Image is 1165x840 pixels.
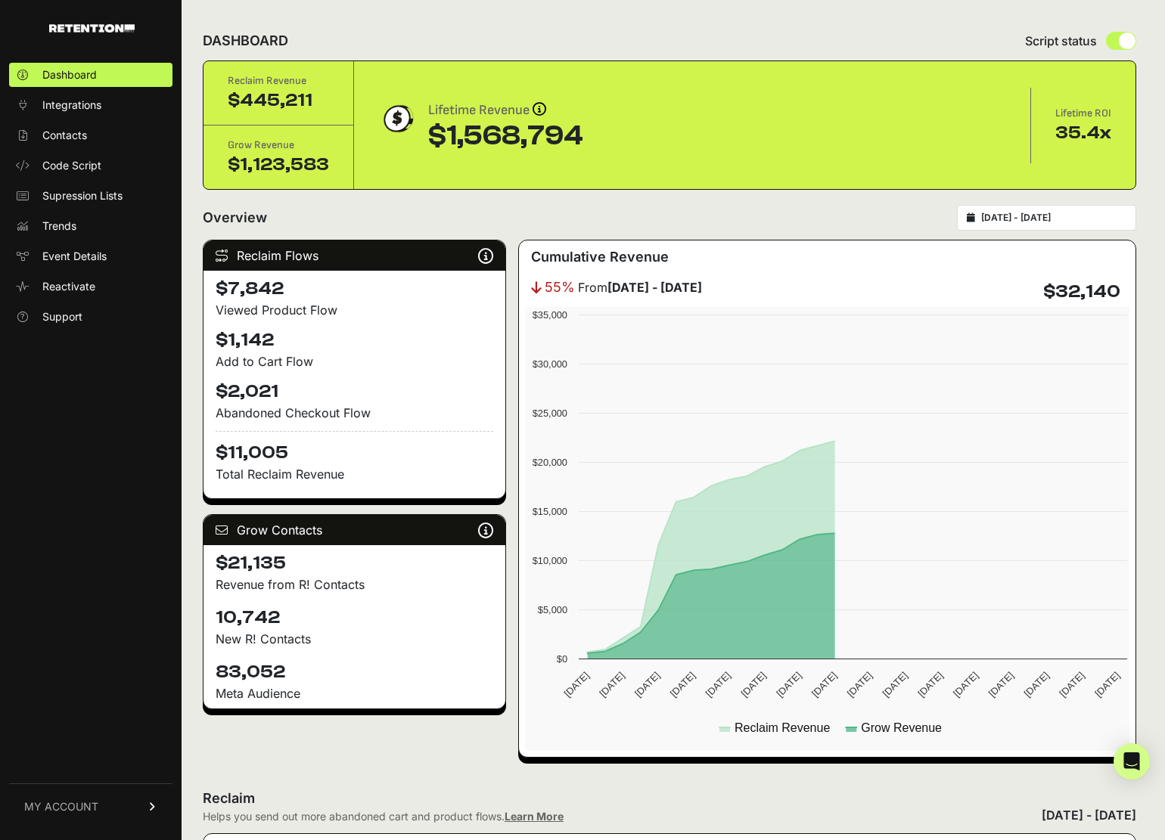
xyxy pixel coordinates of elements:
[9,214,172,238] a: Trends
[228,73,329,88] div: Reclaim Revenue
[844,670,874,699] text: [DATE]
[216,551,493,575] h4: $21,135
[228,153,329,177] div: $1,123,583
[42,219,76,234] span: Trends
[505,810,564,823] a: Learn More
[809,670,839,699] text: [DATE]
[203,240,505,271] div: Reclaim Flows
[986,670,1015,699] text: [DATE]
[532,506,567,517] text: $15,000
[1114,743,1150,780] div: Open Intercom Messenger
[216,301,493,319] div: Viewed Product Flow
[538,604,567,615] text: $5,000
[735,721,830,734] text: Reclaim Revenue
[9,63,172,87] a: Dashboard
[428,100,583,121] div: Lifetime Revenue
[216,606,493,630] h4: 10,742
[532,358,567,370] text: $30,000
[1055,121,1111,145] div: 35.4x
[42,188,123,203] span: Supression Lists
[1025,32,1097,50] span: Script status
[1092,670,1122,699] text: [DATE]
[42,98,101,113] span: Integrations
[597,670,626,699] text: [DATE]
[532,408,567,419] text: $25,000
[42,67,97,82] span: Dashboard
[216,575,493,594] p: Revenue from R! Contacts
[203,809,564,824] div: Helps you send out more abandoned cart and product flows.
[1021,670,1051,699] text: [DATE]
[1057,670,1086,699] text: [DATE]
[42,128,87,143] span: Contacts
[545,277,575,298] span: 55%
[532,309,567,321] text: $35,000
[578,278,702,296] span: From
[228,138,329,153] div: Grow Revenue
[9,153,172,178] a: Code Script
[668,670,697,699] text: [DATE]
[532,457,567,468] text: $20,000
[880,670,909,699] text: [DATE]
[9,244,172,268] a: Event Details
[738,670,768,699] text: [DATE]
[228,88,329,113] div: $445,211
[216,328,493,352] h4: $1,142
[216,277,493,301] h4: $7,842
[216,431,493,465] h4: $11,005
[531,246,669,268] h3: Cumulative Revenue
[378,100,416,138] img: dollar-coin-05c43ed7efb7bc0c12610022525b4bbbb207c7efeef5aecc26f025e68dcafac9.png
[703,670,732,699] text: [DATE]
[216,352,493,370] div: Add to Cart Flow
[915,670,945,699] text: [DATE]
[532,555,567,566] text: $10,000
[216,465,493,483] p: Total Reclaim Revenue
[216,380,493,404] h4: $2,021
[216,630,493,648] p: New R! Contacts
[1055,106,1111,121] div: Lifetime ROI
[861,721,942,734] text: Grow Revenue
[9,783,172,829] a: MY ACCOUNT
[24,799,98,814] span: MY ACCOUNT
[216,684,493,702] div: Meta Audience
[556,653,567,665] text: $0
[216,660,493,684] h4: 83,052
[632,670,662,699] text: [DATE]
[203,30,288,51] h2: DASHBOARD
[42,279,95,294] span: Reactivate
[607,280,702,295] strong: [DATE] - [DATE]
[9,123,172,147] a: Contacts
[774,670,803,699] text: [DATE]
[9,184,172,208] a: Supression Lists
[9,305,172,329] a: Support
[42,158,101,173] span: Code Script
[203,207,267,228] h2: Overview
[203,788,564,809] h2: Reclaim
[428,121,583,151] div: $1,568,794
[42,309,82,324] span: Support
[9,274,172,299] a: Reactivate
[1042,806,1136,824] div: [DATE] - [DATE]
[49,24,135,33] img: Retention.com
[561,670,591,699] text: [DATE]
[9,93,172,117] a: Integrations
[951,670,980,699] text: [DATE]
[216,404,493,422] div: Abandoned Checkout Flow
[203,515,505,545] div: Grow Contacts
[1043,280,1120,304] h4: $32,140
[42,249,107,264] span: Event Details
